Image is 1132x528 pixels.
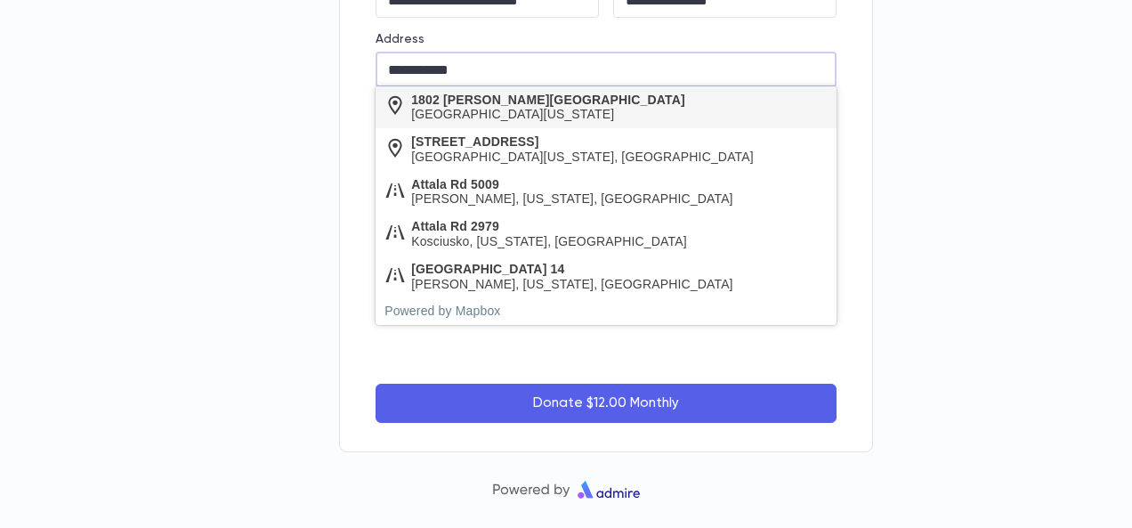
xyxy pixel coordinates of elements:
div: Attala Rd 2979 [411,219,687,234]
div: Attala Rd 5009 [411,177,733,192]
div: [GEOGRAPHIC_DATA][US_STATE] [411,107,685,122]
label: Address [376,32,424,46]
div: [STREET_ADDRESS] [411,134,754,150]
div: [GEOGRAPHIC_DATA][US_STATE], [GEOGRAPHIC_DATA] [411,150,754,165]
div: [GEOGRAPHIC_DATA] 14 [411,262,733,277]
a: Powered by Mapbox [384,304,500,318]
div: [PERSON_NAME], [US_STATE], [GEOGRAPHIC_DATA] [411,277,733,292]
div: [PERSON_NAME], [US_STATE], [GEOGRAPHIC_DATA] [411,191,733,207]
div: 1802 [PERSON_NAME][GEOGRAPHIC_DATA] [411,93,685,108]
button: Donate $12.00 Monthly [376,384,837,423]
div: Kosciusko, [US_STATE], [GEOGRAPHIC_DATA] [411,234,687,249]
